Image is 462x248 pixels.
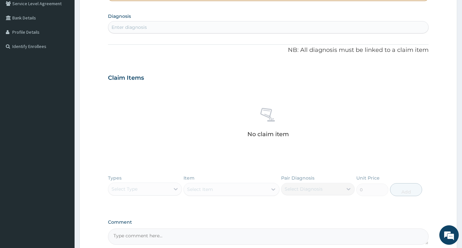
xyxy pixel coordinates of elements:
[112,24,147,30] div: Enter diagnosis
[247,131,289,137] p: No claim item
[108,13,131,19] label: Diagnosis
[108,46,429,54] p: NB: All diagnosis must be linked to a claim item
[108,75,144,82] h3: Claim Items
[108,219,429,225] label: Comment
